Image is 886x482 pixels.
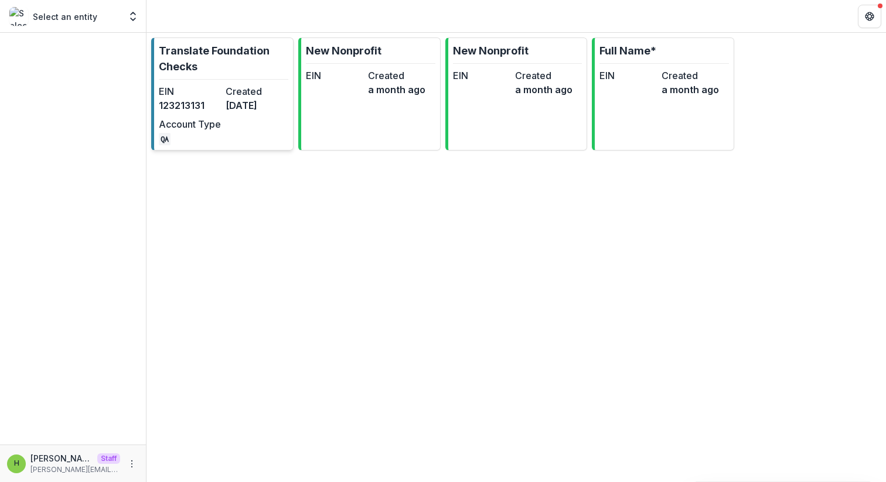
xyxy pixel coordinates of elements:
[599,43,656,59] p: Full Name*
[298,37,441,151] a: New NonprofitEINCreateda month ago
[30,464,120,475] p: [PERSON_NAME][EMAIL_ADDRESS][DOMAIN_NAME]
[159,117,221,131] dt: Account Type
[125,5,141,28] button: Open entity switcher
[151,37,294,151] a: Translate Foundation ChecksEIN123213131Created[DATE]Account TypeQA
[599,69,657,83] dt: EIN
[453,43,529,59] p: New Nonprofit
[306,43,381,59] p: New Nonprofit
[515,83,573,97] dd: a month ago
[368,83,425,97] dd: a month ago
[592,37,734,151] a: Full Name*EINCreateda month ago
[226,98,288,112] dd: [DATE]
[226,84,288,98] dt: Created
[14,460,19,467] div: Himanshu
[159,133,171,145] code: QA
[30,452,93,464] p: [PERSON_NAME]
[159,84,221,98] dt: EIN
[159,98,221,112] dd: 123213131
[33,11,97,23] p: Select an entity
[858,5,881,28] button: Get Help
[445,37,588,151] a: New NonprofitEINCreateda month ago
[453,69,510,83] dt: EIN
[97,453,120,464] p: Staff
[125,457,139,471] button: More
[9,7,28,26] img: Select an entity
[662,69,719,83] dt: Created
[159,43,288,74] p: Translate Foundation Checks
[306,69,363,83] dt: EIN
[515,69,573,83] dt: Created
[662,83,719,97] dd: a month ago
[368,69,425,83] dt: Created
